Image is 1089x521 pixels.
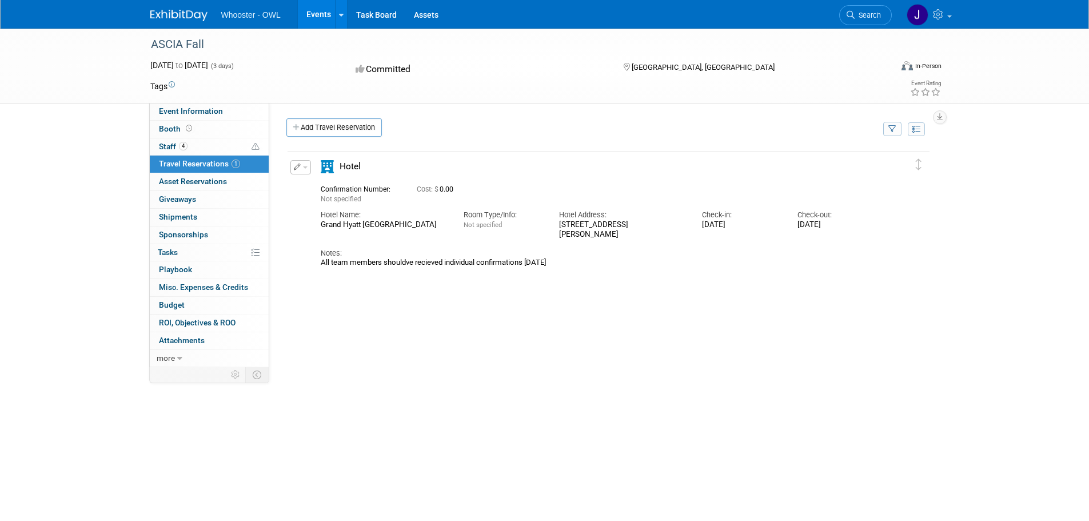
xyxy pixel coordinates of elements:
a: Staff4 [150,138,269,156]
a: Budget [150,297,269,314]
a: Misc. Expenses & Credits [150,279,269,296]
span: more [157,353,175,363]
i: Filter by Traveler [888,126,896,133]
td: Tags [150,81,175,92]
div: Committed [352,59,605,79]
a: Tasks [150,244,269,261]
div: Event Format [824,59,942,77]
a: Asset Reservations [150,173,269,190]
div: Confirmation Number: [321,182,400,194]
span: (3 days) [210,62,234,70]
img: Format-Inperson.png [901,61,913,70]
a: Giveaways [150,191,269,208]
div: [DATE] [797,220,876,230]
img: James Justus [907,4,928,26]
img: ExhibitDay [150,10,208,21]
span: Attachments [159,336,205,345]
span: ROI, Objectives & ROO [159,318,236,327]
span: Sponsorships [159,230,208,239]
span: Budget [159,300,185,309]
div: Check-in: [702,210,780,220]
div: Check-out: [797,210,876,220]
div: All team members shouldve recieved individual confirmations [DATE] [321,258,876,267]
span: Potential Scheduling Conflict -- at least one attendee is tagged in another overlapping event. [252,142,260,152]
div: [DATE] [702,220,780,230]
div: Hotel Name: [321,210,446,220]
a: Booth [150,121,269,138]
div: Notes: [321,248,876,258]
span: Giveaways [159,194,196,204]
a: Sponsorships [150,226,269,244]
td: Personalize Event Tab Strip [226,367,246,382]
div: In-Person [915,62,942,70]
span: Travel Reservations [159,159,240,168]
td: Toggle Event Tabs [245,367,269,382]
span: Cost: $ [417,185,440,193]
span: [GEOGRAPHIC_DATA], [GEOGRAPHIC_DATA] [632,63,775,71]
i: Click and drag to move item [916,159,922,170]
span: Not specified [321,195,361,203]
a: Search [839,5,892,25]
div: Hotel Address: [559,210,685,220]
a: Add Travel Reservation [286,118,382,137]
span: Whooster - OWL [221,10,281,19]
a: Shipments [150,209,269,226]
div: Room Type/Info: [464,210,542,220]
a: Travel Reservations1 [150,156,269,173]
div: ASCIA Fall [147,34,875,55]
span: Not specified [464,221,502,229]
a: Attachments [150,332,269,349]
span: Shipments [159,212,197,221]
div: [STREET_ADDRESS][PERSON_NAME] [559,220,685,240]
span: [DATE] [DATE] [150,61,208,70]
a: Event Information [150,103,269,120]
span: Misc. Expenses & Credits [159,283,248,292]
span: Tasks [158,248,178,257]
span: to [174,61,185,70]
span: 4 [179,142,188,150]
i: Hotel [321,160,334,173]
span: Playbook [159,265,192,274]
span: Asset Reservations [159,177,227,186]
span: 1 [232,160,240,168]
a: ROI, Objectives & ROO [150,315,269,332]
span: Staff [159,142,188,151]
span: Hotel [340,161,361,172]
div: Grand Hyatt [GEOGRAPHIC_DATA] [321,220,446,230]
span: 0.00 [417,185,458,193]
span: Booth [159,124,194,133]
span: Event Information [159,106,223,116]
a: more [150,350,269,367]
div: Event Rating [910,81,941,86]
a: Playbook [150,261,269,279]
span: Search [855,11,881,19]
span: Booth not reserved yet [184,124,194,133]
